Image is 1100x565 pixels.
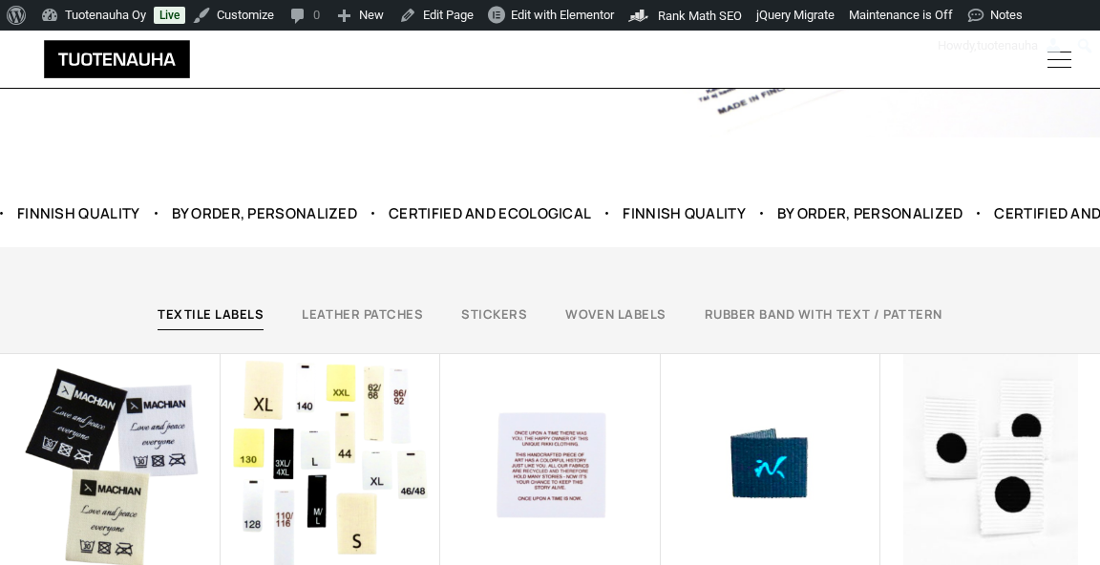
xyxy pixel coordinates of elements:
div: Finnish quality [16,203,139,223]
span: Rank Math SEO [658,9,742,23]
span: tuotenauha [977,38,1038,52]
a: Live [154,7,185,24]
span: Edit with Elementor [511,8,614,22]
img: Tuotenauha Oy [19,40,215,78]
a: Textile labels [158,305,264,323]
div: By order, personalized [171,203,357,223]
a: Leather patches [302,305,423,323]
a: Rubber band with text / pattern [705,305,942,323]
a: Stickers [461,305,527,323]
a: Howdy, [931,31,1070,61]
div: By order, personalized [776,203,962,223]
div: Finnish quality [623,203,746,223]
a: Woven labels [565,305,666,323]
div: Certified and ecological [389,203,591,223]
